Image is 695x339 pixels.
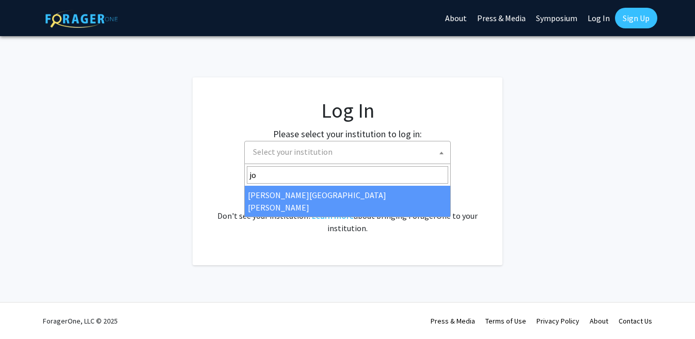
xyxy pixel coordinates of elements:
[273,127,422,141] label: Please select your institution to log in:
[43,303,118,339] div: ForagerOne, LLC © 2025
[213,185,482,234] div: No account? . Don't see your institution? about bringing ForagerOne to your institution.
[249,141,450,163] span: Select your institution
[485,316,526,326] a: Terms of Use
[8,293,44,331] iframe: Chat
[244,141,451,164] span: Select your institution
[431,316,475,326] a: Press & Media
[247,166,448,184] input: Search
[253,147,333,157] span: Select your institution
[213,98,482,123] h1: Log In
[245,186,450,217] li: [PERSON_NAME][GEOGRAPHIC_DATA][PERSON_NAME]
[619,316,652,326] a: Contact Us
[45,10,118,28] img: ForagerOne Logo
[615,8,657,28] a: Sign Up
[590,316,608,326] a: About
[536,316,579,326] a: Privacy Policy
